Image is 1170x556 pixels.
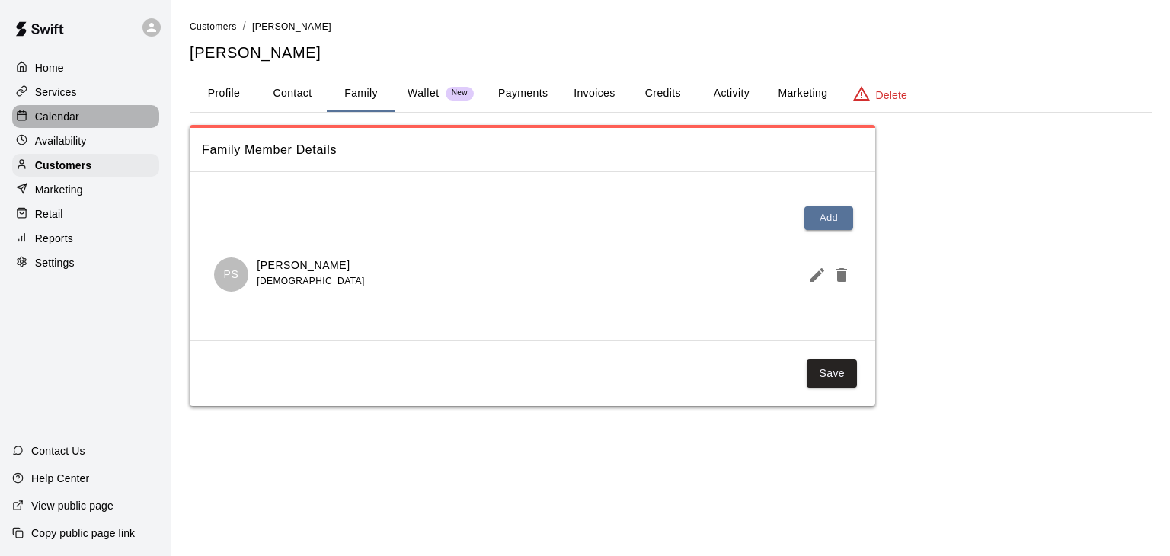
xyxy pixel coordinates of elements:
div: Peter Shinder [214,257,248,292]
span: New [446,88,474,98]
p: Help Center [31,471,89,486]
span: Customers [190,21,237,32]
nav: breadcrumb [190,18,1152,35]
p: Copy public page link [31,526,135,541]
p: Home [35,60,64,75]
a: Home [12,56,159,79]
a: Availability [12,129,159,152]
a: Marketing [12,178,159,201]
a: Services [12,81,159,104]
p: Retail [35,206,63,222]
button: Family [327,75,395,112]
p: Reports [35,231,73,246]
button: Delete [826,260,851,290]
p: Calendar [35,109,79,124]
button: Activity [697,75,766,112]
a: Calendar [12,105,159,128]
p: Marketing [35,182,83,197]
a: Retail [12,203,159,225]
button: Payments [486,75,560,112]
a: Settings [12,251,159,274]
h5: [PERSON_NAME] [190,43,1152,63]
div: basic tabs example [190,75,1152,112]
button: Credits [628,75,697,112]
p: Customers [35,158,91,173]
button: Edit Member [802,260,826,290]
button: Invoices [560,75,628,112]
p: Availability [35,133,87,149]
button: Marketing [766,75,839,112]
span: [PERSON_NAME] [252,21,331,32]
p: View public page [31,498,113,513]
p: PS [224,267,239,283]
li: / [243,18,246,34]
button: Contact [258,75,327,112]
span: [DEMOGRAPHIC_DATA] [257,276,364,286]
p: Wallet [408,85,440,101]
span: Family Member Details [202,140,863,160]
button: Save [807,359,857,388]
button: Add [804,206,853,230]
button: Profile [190,75,258,112]
p: Delete [876,88,907,103]
p: Services [35,85,77,100]
p: Settings [35,255,75,270]
a: Reports [12,227,159,250]
p: Contact Us [31,443,85,459]
a: Customers [190,20,237,32]
a: Customers [12,154,159,177]
p: [PERSON_NAME] [257,257,364,273]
